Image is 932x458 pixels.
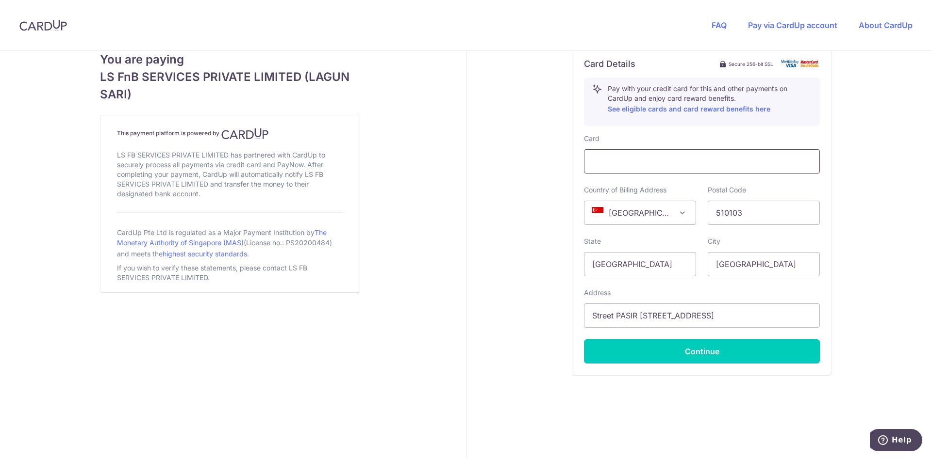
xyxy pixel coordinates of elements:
[117,261,343,284] div: If you wish to verify these statements, please contact LS FB SERVICES PRIVATE LIMITED.
[584,58,635,70] h6: Card Details
[584,185,666,195] label: Country of Billing Address
[708,185,746,195] label: Postal Code
[608,105,770,113] a: See eligible cards and card reward benefits here
[584,134,599,143] label: Card
[584,201,696,225] span: Singapore
[870,429,922,453] iframe: Opens a widget where you can find more information
[19,19,67,31] img: CardUp
[729,60,773,68] span: Secure 256-bit SSL
[584,237,601,246] label: State
[100,68,360,103] span: LS FnB SERVICES PRIVATE LIMITED (LAGUN SARI)
[163,250,247,258] a: highest security standards
[708,201,820,225] input: Example 123456
[608,84,812,115] p: Pay with your credit card for this and other payments on CardUp and enjoy card reward benefits.
[117,148,343,201] div: LS FB SERVICES PRIVATE LIMITED has partnered with CardUp to securely process all payments via cre...
[712,20,727,30] a: FAQ
[708,237,720,246] label: City
[117,128,343,140] h4: This payment platform is powered by
[584,339,820,363] button: Continue
[584,201,696,224] span: Singapore
[748,20,837,30] a: Pay via CardUp account
[781,60,820,68] img: card secure
[117,224,343,261] div: CardUp Pte Ltd is regulated as a Major Payment Institution by (License no.: PS20200484) and meets...
[100,51,360,68] span: You are paying
[592,156,812,167] iframe: Secure card payment input frame
[859,20,913,30] a: About CardUp
[221,128,269,140] img: CardUp
[584,288,611,298] label: Address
